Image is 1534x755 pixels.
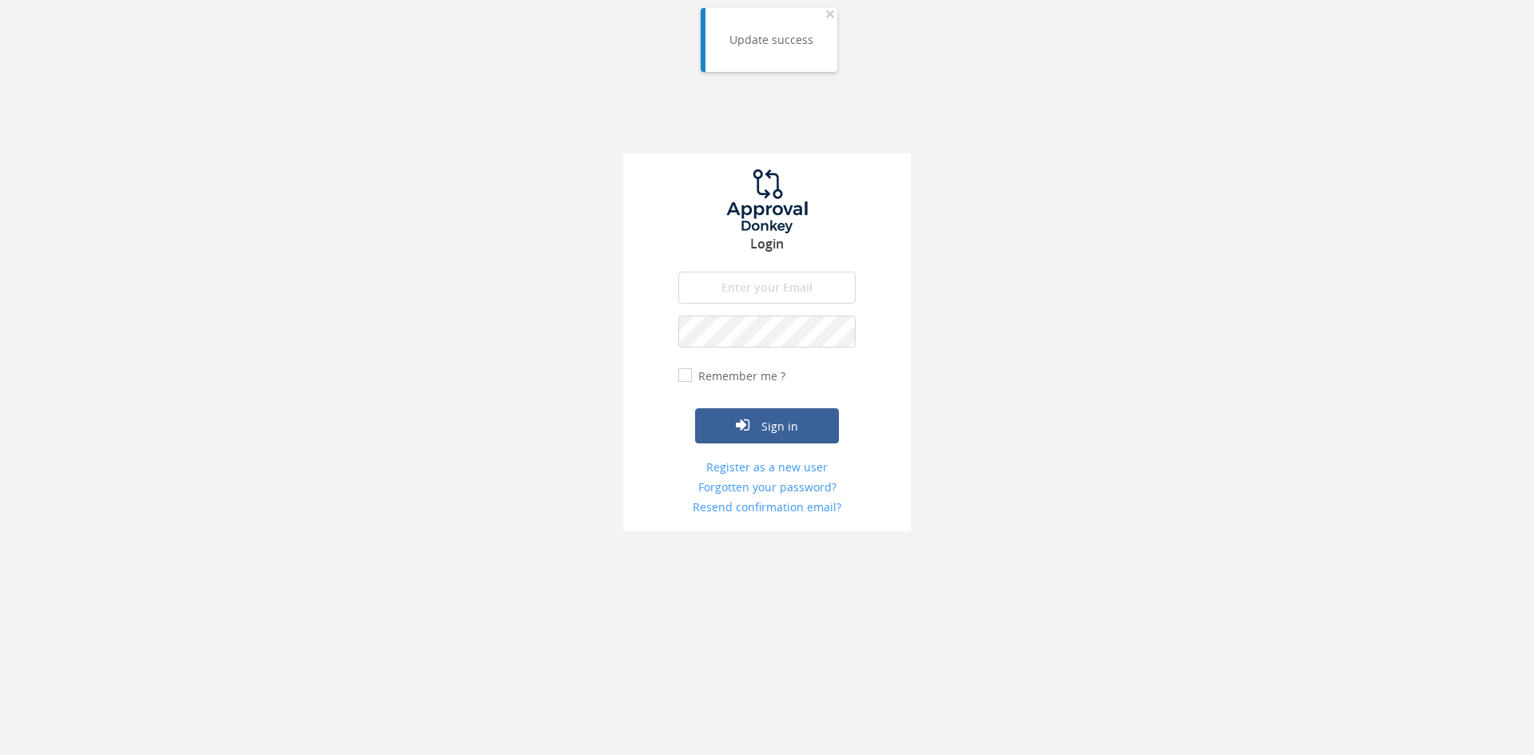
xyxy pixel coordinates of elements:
[707,169,827,233] img: logo.png
[694,368,785,384] label: Remember me ?
[695,408,839,443] button: Sign in
[678,272,856,304] input: Enter your Email
[825,2,835,25] span: ×
[678,479,856,495] a: Forgotten your password?
[623,237,911,252] h3: Login
[678,459,856,475] a: Register as a new user
[678,499,856,515] a: Resend confirmation email?
[729,32,813,48] div: Update success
